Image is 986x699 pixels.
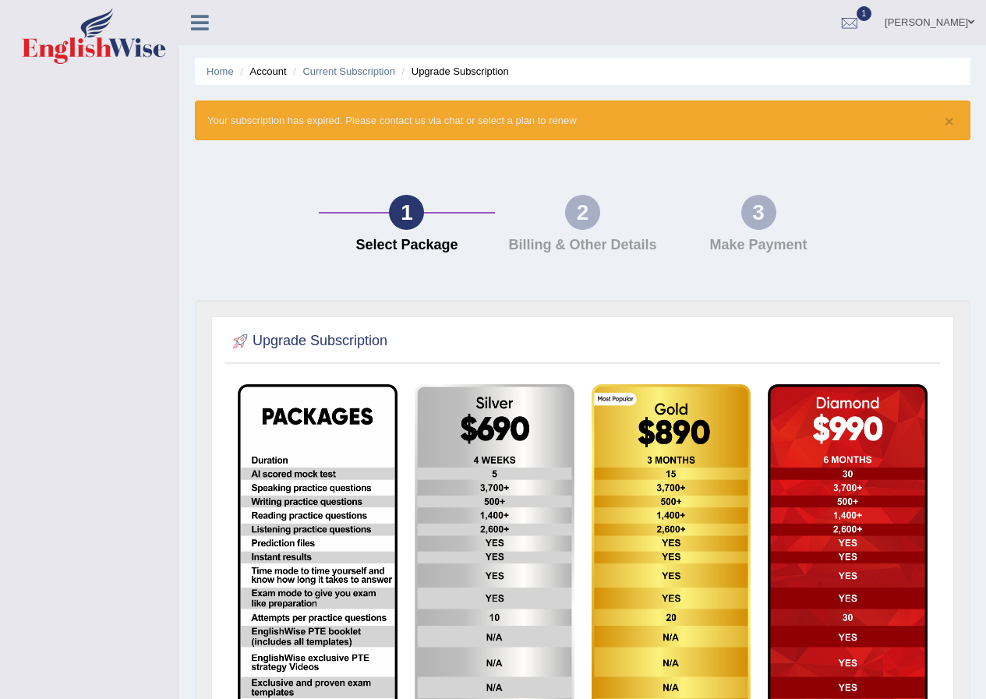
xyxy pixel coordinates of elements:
[302,65,395,77] a: Current Subscription
[389,195,424,230] div: 1
[945,113,954,129] button: ×
[678,238,839,253] h4: Make Payment
[857,6,872,21] span: 1
[503,238,663,253] h4: Billing & Other Details
[207,65,234,77] a: Home
[236,64,286,79] li: Account
[741,195,776,230] div: 3
[398,64,509,79] li: Upgrade Subscription
[229,330,387,353] h2: Upgrade Subscription
[195,101,970,140] div: Your subscription has expired. Please contact us via chat or select a plan to renew
[327,238,487,253] h4: Select Package
[565,195,600,230] div: 2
